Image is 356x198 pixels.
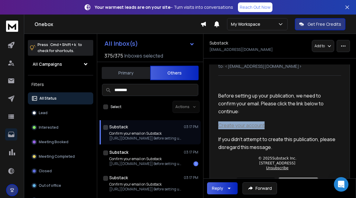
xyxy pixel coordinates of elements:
[109,149,128,155] h1: Substack
[28,121,93,134] button: Interested
[28,165,93,177] button: Closed
[104,52,123,59] span: 375 / 375
[315,44,325,48] p: Add to
[231,21,263,27] p: My Workspace
[95,4,170,10] strong: Your warmest leads are on your site
[218,156,336,170] p: © 2025 [STREET_ADDRESS]
[28,80,93,89] h3: Filters
[218,63,341,69] p: to: <[EMAIL_ADDRESS][DOMAIN_NAME]>
[49,41,77,48] span: Cmd + Shift + k
[109,136,182,141] p: [[URL][DOMAIN_NAME]] Before setting up your publication,
[193,161,198,166] div: 1
[39,154,75,159] p: Meeting Completed
[295,18,345,30] button: Get Free Credits
[39,183,61,188] p: Out of office
[39,96,57,101] p: All Status
[33,61,62,67] h1: All Campaigns
[242,182,277,194] button: Forward
[212,185,223,191] div: Reply
[209,47,273,52] p: [EMAIL_ADDRESS][DOMAIN_NAME]
[6,21,18,32] img: logo
[150,66,199,80] button: Others
[124,52,163,59] h3: Inboxes selected
[39,125,58,130] p: Interested
[35,21,200,28] h1: Onebox
[272,156,296,160] span: Substack Inc.
[28,180,93,192] button: Out of office
[100,38,199,50] button: All Inbox(s)
[308,21,341,27] p: Get Free Credits
[184,150,198,155] p: 03:17 PM
[109,182,182,187] p: Confirm your email on Substack
[184,124,198,129] p: 03:17 PM
[218,92,336,115] p: Before setting up your publication, we need to confirm your email. Please click the link below to...
[28,150,93,163] button: Meeting Completed
[209,40,228,46] h1: Substack
[104,41,138,47] h1: All Inbox(s)
[110,104,121,109] label: Select
[240,4,271,10] p: Reach Out Now
[109,124,128,130] h1: Substack
[95,4,233,10] p: – Turn visits into conversations
[28,136,93,148] button: Meeting Booked
[102,66,150,80] button: Primary
[207,182,238,194] button: Reply
[109,131,182,136] p: Confirm your email on Substack
[109,187,182,192] p: [[URL][DOMAIN_NAME]] Before setting up your publication,
[28,107,93,119] button: Lead
[39,111,48,115] p: Lead
[266,166,288,170] a: Unsubscribe
[218,122,265,129] a: Create your account
[184,175,198,180] p: 03:17 PM
[109,161,182,166] p: [[URL][DOMAIN_NAME]] Before setting up your publication,
[236,178,275,190] img: Get the app
[334,177,348,192] div: Open Intercom Messenger
[28,58,93,70] button: All Campaigns
[38,42,82,54] p: Press to check for shortcuts.
[278,178,319,190] img: Start writing
[218,135,336,151] p: If you didn't attempt to create this publication, please disregard this message.
[109,157,182,161] p: Confirm your email on Substack
[39,140,68,144] p: Meeting Booked
[238,2,272,12] a: Reach Out Now
[109,175,128,181] h1: Substack
[28,92,93,104] button: All Status
[39,169,52,173] p: Closed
